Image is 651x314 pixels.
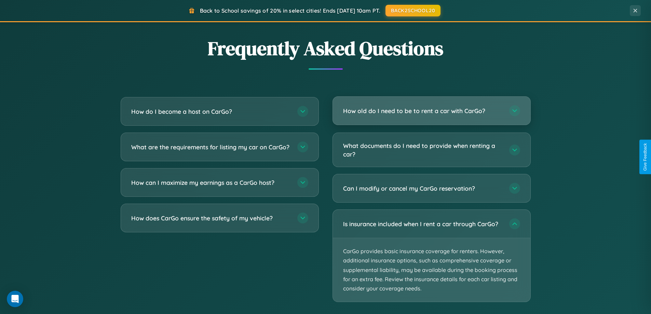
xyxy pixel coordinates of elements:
[131,143,290,151] h3: What are the requirements for listing my car on CarGo?
[385,5,440,16] button: BACK2SCHOOL20
[343,141,502,158] h3: What documents do I need to provide when renting a car?
[200,7,380,14] span: Back to School savings of 20% in select cities! Ends [DATE] 10am PT.
[343,107,502,115] h3: How old do I need to be to rent a car with CarGo?
[121,35,531,62] h2: Frequently Asked Questions
[131,214,290,222] h3: How does CarGo ensure the safety of my vehicle?
[333,238,530,302] p: CarGo provides basic insurance coverage for renters. However, additional insurance options, such ...
[131,178,290,187] h3: How can I maximize my earnings as a CarGo host?
[343,220,502,228] h3: Is insurance included when I rent a car through CarGo?
[643,143,648,171] div: Give Feedback
[343,184,502,193] h3: Can I modify or cancel my CarGo reservation?
[131,107,290,116] h3: How do I become a host on CarGo?
[7,291,23,307] div: Open Intercom Messenger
